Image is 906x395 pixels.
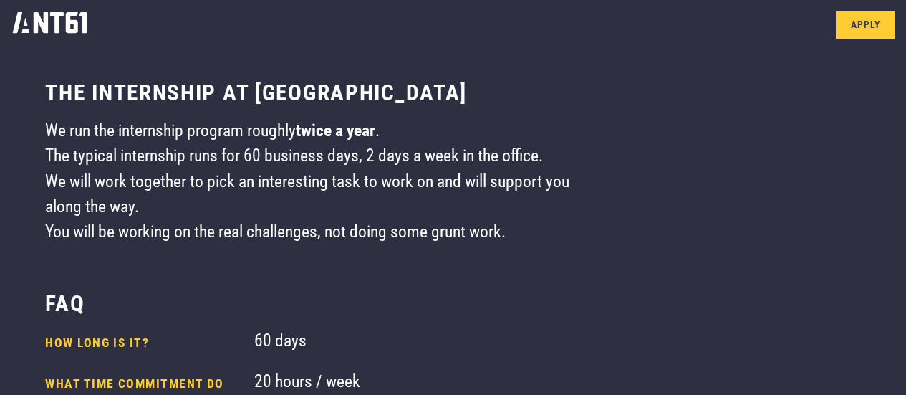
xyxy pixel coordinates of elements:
h3: The internship at [GEOGRAPHIC_DATA] [45,79,467,107]
a: Apply [836,11,895,39]
div: 60 days [254,328,584,358]
h4: How long is it? [45,335,244,351]
strong: twice a year [296,120,375,141]
div: We run the internship program roughly . The typical internship runs for 60 business days, 2 days ... [45,118,584,244]
h3: FAQ [45,290,85,318]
